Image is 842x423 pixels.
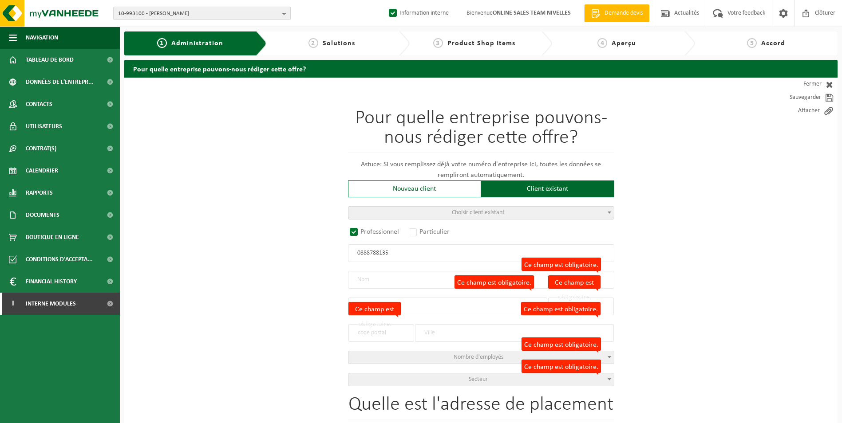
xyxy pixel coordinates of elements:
[131,38,249,49] a: 1Administration
[522,360,601,373] label: Ce champ est obligatoire.
[26,49,74,71] span: Tableau de bord
[26,293,76,315] span: Interne modules
[522,337,601,351] label: Ce champ est obligatoire.
[414,38,534,49] a: 3Product Shop Items
[171,40,223,47] span: Administration
[348,324,414,342] input: code postal
[26,226,79,248] span: Boutique en ligne
[584,4,649,22] a: Demande devis
[26,27,58,49] span: Navigation
[26,115,62,137] span: Utilisateurs
[758,104,838,117] a: Attacher
[124,60,838,77] h2: Pour quelle entreprise pouvons-nous rédiger cette offre?
[758,78,838,91] a: Fermer
[271,38,391,49] a: 2Solutions
[323,40,355,47] span: Solutions
[348,226,402,238] label: Professionnel
[455,275,534,289] label: Ce champ est obligatoire.
[26,270,77,293] span: Financial History
[113,7,291,20] button: 10-993100 - [PERSON_NAME]
[454,354,503,360] span: Nombre d'employés
[9,293,17,315] span: I
[481,180,614,197] div: Client existant
[26,182,53,204] span: Rapports
[348,159,614,180] p: Astuce: Si vous remplissez déjà votre numéro d'entreprise ici, toutes les données se rempliront a...
[415,324,614,342] input: Ville
[308,38,318,48] span: 2
[157,38,167,48] span: 1
[493,10,571,16] strong: ONLINE SALES TEAM NIVELLES
[348,302,401,315] label: Ce champ est obligatoire.
[521,302,601,315] label: Ce champ est obligatoire.
[348,180,481,197] div: Nouveau client
[26,71,94,93] span: Données de l'entrepr...
[26,248,93,270] span: Conditions d'accepta...
[26,93,52,115] span: Contacts
[26,204,59,226] span: Documents
[387,7,449,20] label: Information interne
[447,40,515,47] span: Product Shop Items
[26,160,58,182] span: Calendrier
[348,298,547,315] input: Rue
[348,244,614,262] input: Numéro d'entreprise
[348,109,614,153] h1: Pour quelle entreprise pouvons-nous rédiger cette offre?
[469,376,488,383] span: Secteur
[761,40,785,47] span: Accord
[548,275,601,289] label: Ce champ est obligatoire.
[26,137,56,160] span: Contrat(s)
[407,226,452,238] label: Particulier
[700,38,833,49] a: 5Accord
[118,7,279,20] span: 10-993100 - [PERSON_NAME]
[348,271,614,289] input: Nom
[602,9,645,18] span: Demande devis
[612,40,636,47] span: Aperçu
[452,209,505,216] span: Choisir client existant
[522,258,601,271] label: Ce champ est obligatoire.
[557,38,677,49] a: 4Aperçu
[758,91,838,104] a: Sauvegarder
[597,38,607,48] span: 4
[348,395,614,419] h1: Quelle est l'adresse de placement
[433,38,443,48] span: 3
[747,38,757,48] span: 5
